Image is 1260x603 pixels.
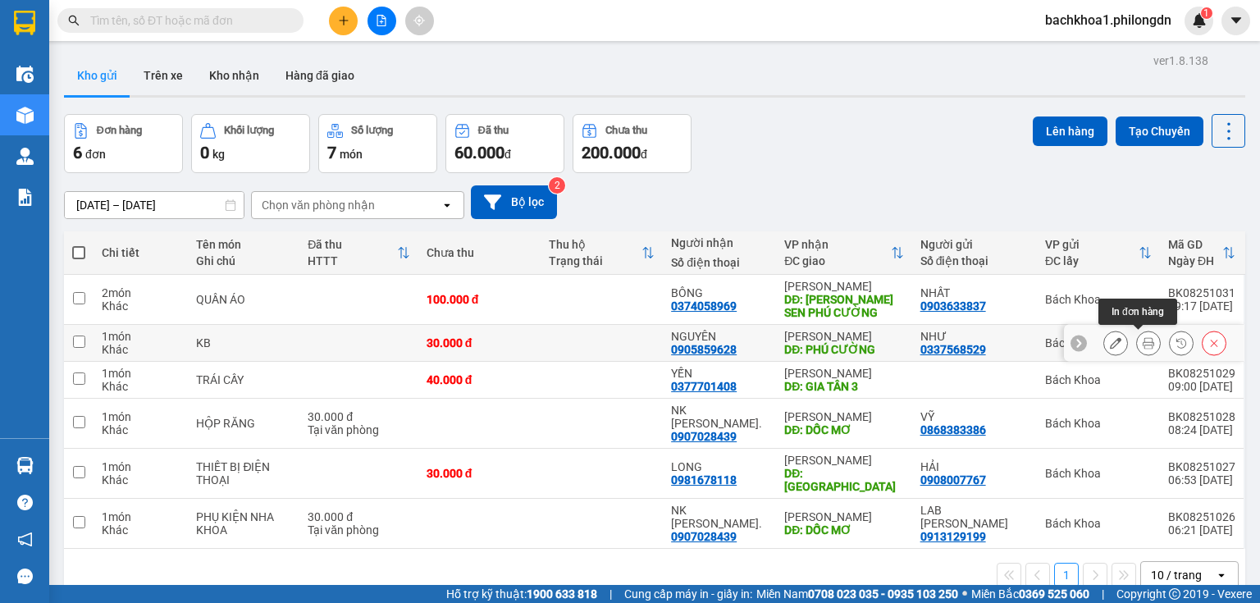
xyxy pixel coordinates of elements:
div: 10 / trang [1151,567,1202,583]
div: VỸ [920,410,1029,423]
img: icon-new-feature [1192,13,1207,28]
button: aim [405,7,434,35]
button: Trên xe [130,56,196,95]
div: VP gửi [1045,238,1139,251]
strong: 0369 525 060 [1019,587,1089,601]
div: Bách Khoa [1045,293,1152,306]
svg: open [1215,569,1228,582]
button: Khối lượng0kg [191,114,310,173]
div: BK08251027 [1168,460,1235,473]
button: Số lượng7món [318,114,437,173]
button: caret-down [1221,7,1250,35]
button: Hàng đã giao [272,56,367,95]
div: ĐC lấy [1045,254,1139,267]
div: 0374058969 [671,299,737,313]
div: Khác [102,299,180,313]
div: Đã thu [308,238,397,251]
div: 0913129199 [920,530,986,543]
div: Tại văn phòng [308,423,410,436]
img: warehouse-icon [16,457,34,474]
img: solution-icon [16,189,34,206]
div: Số điện thoại [920,254,1029,267]
div: 0337568529 [920,343,986,356]
button: file-add [367,7,396,35]
button: Tạo Chuyến [1116,116,1203,146]
div: 06:53 [DATE] [1168,473,1235,487]
span: Miền Nam [756,585,958,603]
th: Toggle SortBy [1160,231,1244,275]
div: Mã GD [1168,238,1222,251]
button: Kho gửi [64,56,130,95]
span: | [1102,585,1104,603]
div: BK08251029 [1168,367,1235,380]
strong: 0708 023 035 - 0935 103 250 [808,587,958,601]
div: Bách Khoa [1045,373,1152,386]
div: DĐ: GIA TÂN 3 [784,380,903,393]
div: ĐC giao [784,254,890,267]
div: 1 món [102,330,180,343]
th: Toggle SortBy [776,231,911,275]
span: copyright [1169,588,1180,600]
div: NGUYÊN [671,330,768,343]
span: notification [17,532,33,547]
span: aim [413,15,425,26]
span: 1 [1203,7,1209,19]
div: KB [196,336,291,349]
div: Khối lượng [224,125,274,136]
div: Chưa thu [605,125,647,136]
span: caret-down [1229,13,1244,28]
span: 200.000 [582,143,641,162]
input: Select a date range. [65,192,244,218]
div: 100.000 đ [427,293,532,306]
div: BK08251031 [1168,286,1235,299]
span: Hỗ trợ kỹ thuật: [446,585,597,603]
div: HTTT [308,254,397,267]
span: plus [338,15,349,26]
div: YẾN [671,367,768,380]
div: PHỤ KIỆN NHA KHOA [196,510,291,537]
span: đ [504,148,511,161]
div: NHẤT [920,286,1029,299]
div: ver 1.8.138 [1153,52,1208,70]
div: Số lượng [351,125,393,136]
div: Chưa thu [427,246,532,259]
div: Ngày ĐH [1168,254,1222,267]
div: 09:17 [DATE] [1168,299,1235,313]
div: LAB NGUYỄN LONG [920,504,1029,530]
div: DĐ: DỐC MƠ [784,523,903,537]
span: Cung cấp máy in - giấy in: [624,585,752,603]
div: NK Minh Đức. [671,404,768,430]
div: BÔNG [671,286,768,299]
div: 0981678118 [671,473,737,487]
div: 0377701408 [671,380,737,393]
div: 08:24 [DATE] [1168,423,1235,436]
th: Toggle SortBy [299,231,418,275]
div: Khác [102,473,180,487]
button: Đơn hàng6đơn [64,114,183,173]
div: NHƯ [920,330,1029,343]
span: message [17,569,33,584]
img: warehouse-icon [16,148,34,165]
button: Bộ lọc [471,185,557,219]
div: DĐ: DỐC MƠ [784,423,903,436]
th: Toggle SortBy [541,231,663,275]
div: 1 món [102,410,180,423]
span: 7 [327,143,336,162]
span: | [609,585,612,603]
div: Thu hộ [549,238,641,251]
div: BK08251026 [1168,510,1235,523]
div: Người gửi [920,238,1029,251]
input: Tìm tên, số ĐT hoặc mã đơn [90,11,284,30]
div: Bách Khoa [1045,517,1152,530]
span: 0 [200,143,209,162]
div: Khác [102,380,180,393]
div: 30.000 đ [308,410,410,423]
span: ⚪️ [962,591,967,597]
div: Số điện thoại [671,256,768,269]
div: 30.000 đ [427,467,532,480]
span: đơn [85,148,106,161]
div: VP nhận [784,238,890,251]
div: 1 món [102,510,180,523]
div: NK Minh Đức. [671,504,768,530]
div: Đã thu [478,125,509,136]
